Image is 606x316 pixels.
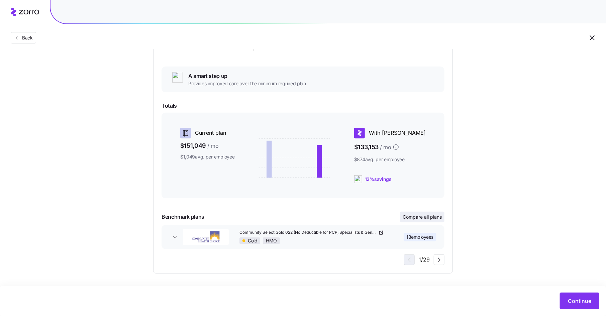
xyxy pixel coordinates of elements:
[354,156,426,163] span: $874 avg. per employee
[19,34,33,41] span: Back
[266,238,277,244] span: HMO
[180,128,235,138] div: Current plan
[180,153,235,160] span: $1,049 avg. per employee
[404,254,444,265] div: 1 / 29
[162,102,444,110] span: Totals
[239,230,384,235] a: Community Select Gold 022 (No Deductible for PCP, Specialists & Generics, $0 PCP 24/7 Virtual Car...
[560,293,599,309] button: Continue
[188,80,306,87] span: Provides improved care over the minimum required plan
[365,176,392,183] span: 12% savings
[354,175,362,183] img: ai-icon.png
[407,234,434,240] span: 18 employees
[207,142,219,150] span: / mo
[380,143,391,151] span: / mo
[188,72,306,80] span: A smart step up
[354,141,426,153] span: $133,153
[354,128,426,138] div: With [PERSON_NAME]
[248,238,257,244] span: Gold
[403,214,442,220] span: Compare all plans
[11,32,36,43] button: Back
[239,230,377,235] span: Community Select Gold 022 (No Deductible for PCP, Specialists & Generics, $0 PCP 24/7 Virtual Car...
[162,225,444,249] button: Community Health ChoiceCommunity Select Gold 022 (No Deductible for PCP, Specialists & Generics, ...
[568,297,591,305] span: Continue
[162,213,204,221] span: Benchmark plans
[180,141,235,151] span: $151,049
[183,229,229,245] img: Community Health Choice
[400,212,444,222] button: Compare all plans
[172,72,183,83] img: ai-icon.png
